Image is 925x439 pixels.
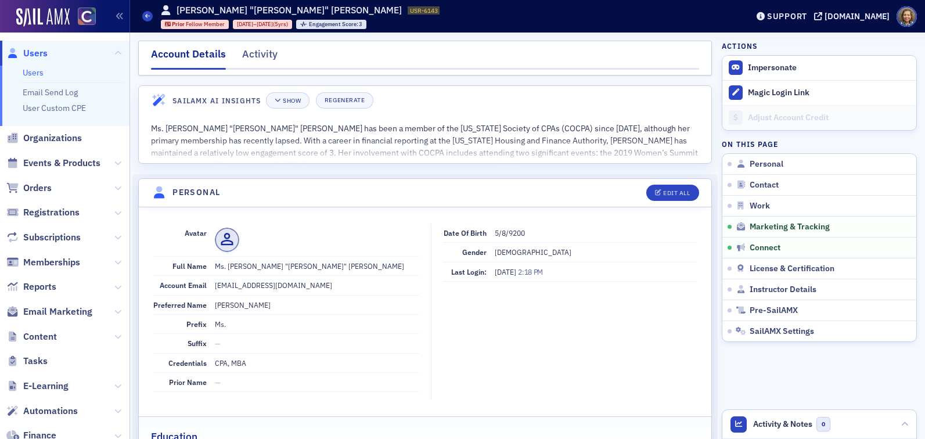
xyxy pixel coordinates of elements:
[750,243,780,253] span: Connect
[6,206,80,219] a: Registrations
[23,132,82,145] span: Organizations
[6,182,52,195] a: Orders
[215,296,419,314] dd: [PERSON_NAME]
[283,98,301,104] div: Show
[78,8,96,26] img: SailAMX
[215,276,419,294] dd: [EMAIL_ADDRESS][DOMAIN_NAME]
[753,418,812,430] span: Activity & Notes
[23,87,78,98] a: Email Send Log
[495,243,697,261] dd: [DEMOGRAPHIC_DATA]
[23,305,92,318] span: Email Marketing
[897,6,917,27] span: Profile
[242,46,278,68] div: Activity
[316,92,373,109] button: Regenerate
[215,354,419,372] dd: CPA, MBA
[6,47,48,60] a: Users
[663,190,690,196] div: Edit All
[748,113,910,123] div: Adjust Account Credit
[70,8,96,27] a: View Homepage
[23,231,81,244] span: Subscriptions
[172,20,186,28] span: Prior
[767,11,807,21] div: Support
[172,95,261,106] h4: SailAMX AI Insights
[172,261,207,271] span: Full Name
[23,157,100,170] span: Events & Products
[215,339,221,348] span: —
[750,222,830,232] span: Marketing & Tracking
[23,256,80,269] span: Memberships
[444,228,487,238] span: Date of Birth
[168,358,207,368] span: Credentials
[23,330,57,343] span: Content
[750,180,779,190] span: Contact
[23,355,48,368] span: Tasks
[6,256,80,269] a: Memberships
[722,105,916,130] a: Adjust Account Credit
[23,103,86,113] a: User Custom CPE
[172,186,220,199] h4: Personal
[186,319,207,329] span: Prefix
[23,380,69,393] span: E-Learning
[185,228,207,238] span: Avatar
[6,330,57,343] a: Content
[825,11,890,21] div: [DOMAIN_NAME]
[6,405,78,418] a: Automations
[177,4,402,17] h1: [PERSON_NAME] "[PERSON_NAME]" [PERSON_NAME]
[309,21,363,28] div: 3
[237,20,288,28] div: – (5yrs)
[161,20,229,29] div: Prior: Prior: Fellow Member
[722,139,917,149] h4: On this page
[188,339,207,348] span: Suffix
[750,159,783,170] span: Personal
[215,377,221,387] span: —
[186,20,225,28] span: Fellow Member
[165,20,225,28] a: Prior Fellow Member
[750,264,834,274] span: License & Certification
[309,20,359,28] span: Engagement Score :
[23,47,48,60] span: Users
[6,280,56,293] a: Reports
[6,380,69,393] a: E-Learning
[750,305,798,316] span: Pre-SailAMX
[462,247,487,257] span: Gender
[722,80,916,105] button: Magic Login Link
[816,417,831,431] span: 0
[750,285,816,295] span: Instructor Details
[266,92,309,109] button: Show
[748,88,910,98] div: Magic Login Link
[215,315,419,333] dd: Ms.
[151,46,226,70] div: Account Details
[495,267,518,276] span: [DATE]
[6,305,92,318] a: Email Marketing
[153,300,207,310] span: Preferred Name
[23,206,80,219] span: Registrations
[23,280,56,293] span: Reports
[750,326,814,337] span: SailAMX Settings
[296,20,366,29] div: Engagement Score: 3
[16,8,70,27] img: SailAMX
[233,20,292,29] div: 2018-09-24 00:00:00
[23,67,44,78] a: Users
[451,267,487,276] span: Last Login:
[750,201,770,211] span: Work
[814,12,894,20] button: [DOMAIN_NAME]
[6,355,48,368] a: Tasks
[646,185,699,201] button: Edit All
[237,20,253,28] span: [DATE]
[495,228,525,238] span: 5/8/9200
[6,157,100,170] a: Events & Products
[169,377,207,387] span: Prior Name
[23,182,52,195] span: Orders
[257,20,273,28] span: [DATE]
[722,41,758,51] h4: Actions
[23,405,78,418] span: Automations
[748,63,797,73] button: Impersonate
[6,132,82,145] a: Organizations
[518,267,543,276] span: 2:18 PM
[410,6,438,15] span: USR-6143
[160,280,207,290] span: Account Email
[215,257,419,275] dd: Ms. [PERSON_NAME] "[PERSON_NAME]" [PERSON_NAME]
[6,231,81,244] a: Subscriptions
